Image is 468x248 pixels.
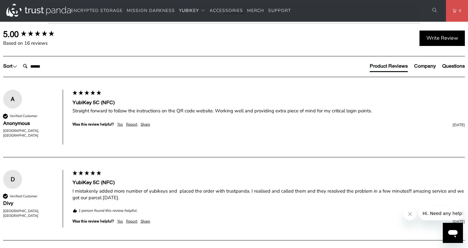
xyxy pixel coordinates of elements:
[247,8,264,14] span: Merch
[126,122,137,127] div: Report
[72,90,102,97] div: 5 star rating
[10,194,38,199] div: Verified Customer
[20,60,71,73] input: Search
[72,179,465,186] div: YubiKey 5C (NFC)
[3,200,56,207] div: Divy
[3,120,56,127] div: Anonymous
[3,209,56,218] div: [GEOGRAPHIC_DATA], [GEOGRAPHIC_DATA]
[3,175,22,184] div: D
[126,219,137,224] div: Report
[127,8,175,14] span: Mission Darkness
[117,122,123,127] div: Yes
[72,99,465,106] div: YubiKey 5C (NFC)
[153,219,465,224] div: [DATE]
[6,4,71,17] img: Trust Panda Australia
[419,31,465,46] div: Write Review
[419,206,463,220] iframe: Message from company
[20,30,55,38] div: 5.00 star rating
[179,8,199,14] span: YubiKey
[78,208,138,213] em: 1 person found this review helpful.
[370,63,465,75] div: Reviews Tabs
[153,122,465,128] div: [DATE]
[72,170,102,178] div: 5 star rating
[4,4,45,9] span: Hi. Need any help?
[141,122,150,127] div: Share
[442,63,465,70] div: Questions
[370,63,408,70] div: Product Reviews
[456,7,461,14] span: 0
[71,3,291,18] nav: Translation missing: en.navigation.header.main_nav
[117,219,123,224] div: Yes
[179,3,205,18] summary: YubiKey
[3,29,69,40] div: Overall product rating out of 5: 5.00
[71,3,123,18] a: Encrypted Storage
[71,8,123,14] span: Encrypted Storage
[268,3,291,18] a: Support
[72,108,465,114] div: Straight forward to follow the instructions on the QR code website. Working well and providing ex...
[3,40,69,47] div: Based on 16 reviews
[443,223,463,243] iframe: Button to launch messaging window
[141,219,150,224] div: Share
[3,63,17,70] div: Sort
[10,114,38,118] div: Verified Customer
[210,8,243,14] span: Accessories
[127,3,175,18] a: Mission Darkness
[268,8,291,14] span: Support
[72,219,114,224] div: Was this review helpful?
[3,94,22,104] div: A
[72,188,465,201] div: I mistakenly added more number of yubikeys and placed the order with trustpanda. I realised and c...
[3,128,56,138] div: [GEOGRAPHIC_DATA], [GEOGRAPHIC_DATA]
[414,63,436,70] div: Company
[247,3,264,18] a: Merch
[72,122,114,127] div: Was this review helpful?
[404,208,416,220] iframe: Close message
[3,29,19,40] div: 5.00
[210,3,243,18] a: Accessories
